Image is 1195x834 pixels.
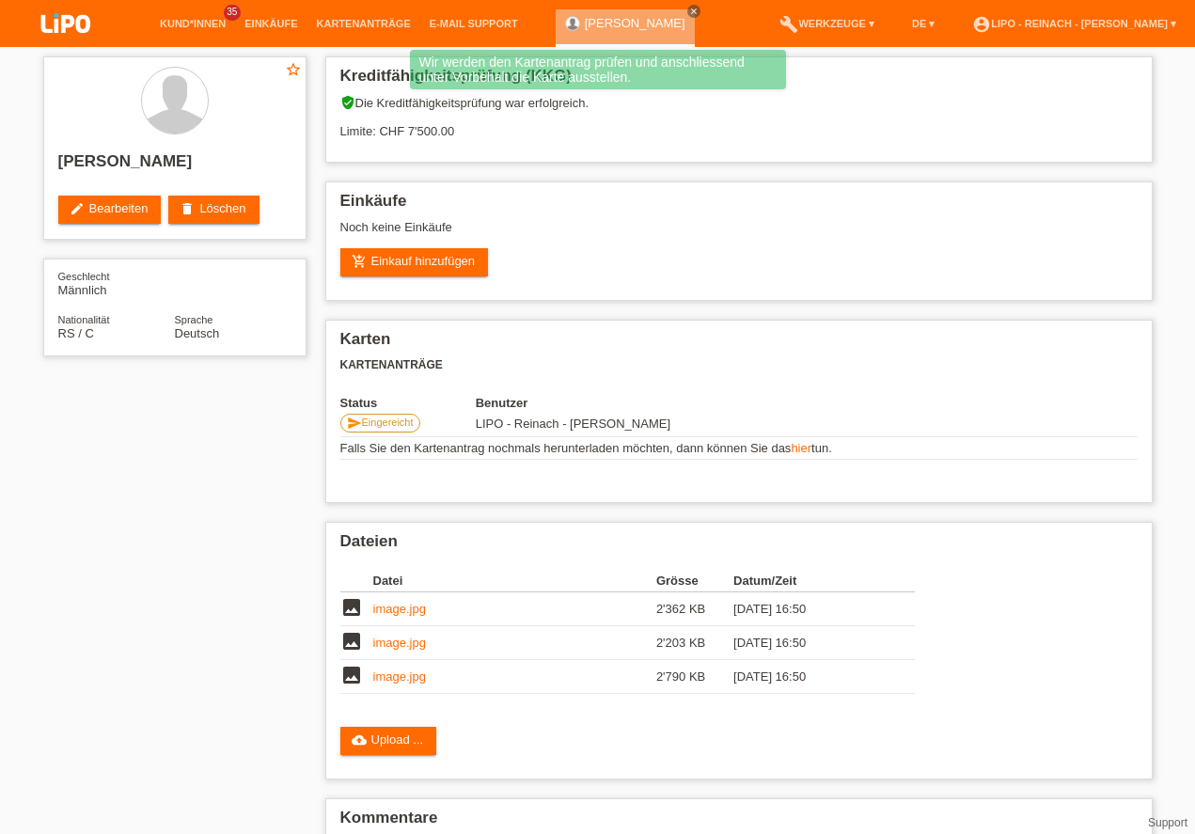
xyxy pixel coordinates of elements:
span: 35 [224,5,241,21]
td: [DATE] 16:50 [733,660,888,694]
a: image.jpg [373,636,426,650]
span: Geschlecht [58,271,110,282]
td: [DATE] 16:50 [733,592,888,626]
span: 07.10.2025 [476,417,670,431]
a: image.jpg [373,669,426,684]
i: image [340,630,363,653]
span: Serbien / C / 23.07.2006 [58,326,94,340]
i: add_shopping_cart [352,254,367,269]
a: LIPO pay [19,39,113,53]
h3: Kartenanträge [340,358,1138,372]
div: Wir werden den Kartenantrag prüfen und anschliessend unter Vorbehalt die Karte ausstellen. [410,50,786,89]
i: delete [180,201,195,216]
a: Kartenanträge [307,18,420,29]
a: cloud_uploadUpload ... [340,727,437,755]
th: Grösse [656,570,733,592]
a: buildWerkzeuge ▾ [770,18,884,29]
td: 2'362 KB [656,592,733,626]
td: Falls Sie den Kartenantrag nochmals herunterladen möchten, dann können Sie das tun. [340,437,1138,460]
h2: Einkäufe [340,192,1138,220]
a: editBearbeiten [58,196,162,224]
a: E-Mail Support [420,18,527,29]
i: image [340,596,363,619]
div: Die Kreditfähigkeitsprüfung war erfolgreich. Limite: CHF 7'500.00 [340,95,1138,152]
i: send [347,416,362,431]
i: verified_user [340,95,355,110]
i: image [340,664,363,686]
i: build [779,15,798,34]
a: image.jpg [373,602,426,616]
a: hier [791,441,811,455]
td: [DATE] 16:50 [733,626,888,660]
i: close [689,7,699,16]
h2: [PERSON_NAME] [58,152,291,181]
span: Sprache [175,314,213,325]
a: close [687,5,700,18]
div: Männlich [58,269,175,297]
span: Eingereicht [362,417,414,428]
span: Nationalität [58,314,110,325]
a: Einkäufe [235,18,307,29]
a: DE ▾ [903,18,944,29]
td: 2'790 KB [656,660,733,694]
h2: Dateien [340,532,1138,560]
th: Datum/Zeit [733,570,888,592]
a: [PERSON_NAME] [585,16,685,30]
i: account_circle [972,15,991,34]
h2: Karten [340,330,1138,358]
span: Deutsch [175,326,220,340]
a: deleteLöschen [168,196,259,224]
div: Noch keine Einkäufe [340,220,1138,248]
i: cloud_upload [352,732,367,747]
a: account_circleLIPO - Reinach - [PERSON_NAME] ▾ [963,18,1186,29]
a: Kund*innen [150,18,235,29]
a: add_shopping_cartEinkauf hinzufügen [340,248,489,276]
a: Support [1148,816,1187,829]
th: Benutzer [476,396,794,410]
td: 2'203 KB [656,626,733,660]
i: edit [70,201,85,216]
th: Status [340,396,476,410]
th: Datei [373,570,656,592]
